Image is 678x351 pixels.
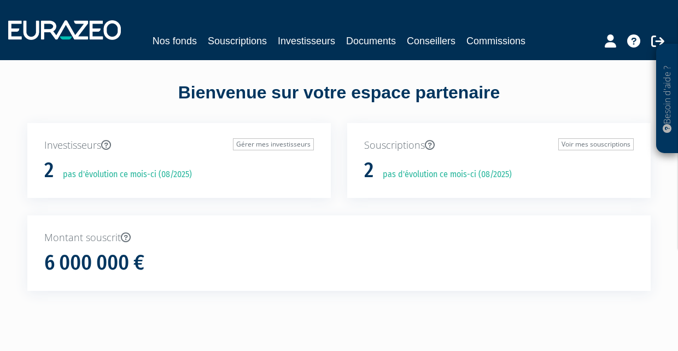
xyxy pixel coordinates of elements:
[346,33,396,49] a: Documents
[364,138,634,153] p: Souscriptions
[233,138,314,150] a: Gérer mes investisseurs
[44,159,54,182] h1: 2
[44,231,634,245] p: Montant souscrit
[8,20,121,40] img: 1732889491-logotype_eurazeo_blanc_rvb.png
[558,138,634,150] a: Voir mes souscriptions
[375,168,512,181] p: pas d'évolution ce mois-ci (08/2025)
[44,138,314,153] p: Investisseurs
[44,251,144,274] h1: 6 000 000 €
[278,33,335,49] a: Investisseurs
[19,80,659,123] div: Bienvenue sur votre espace partenaire
[55,168,192,181] p: pas d'évolution ce mois-ci (08/2025)
[407,33,455,49] a: Conseillers
[153,33,197,49] a: Nos fonds
[466,33,525,49] a: Commissions
[661,50,674,148] p: Besoin d'aide ?
[364,159,373,182] h1: 2
[208,33,267,49] a: Souscriptions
